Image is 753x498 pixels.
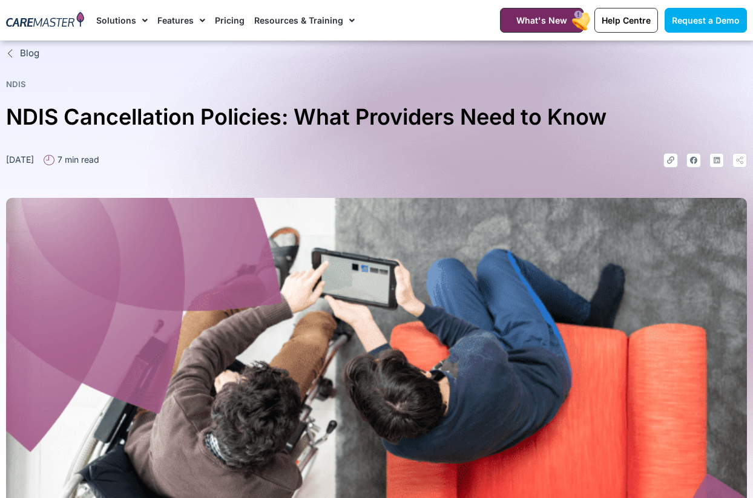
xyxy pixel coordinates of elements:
[6,79,26,89] a: NDIS
[6,47,747,61] a: Blog
[6,154,34,165] time: [DATE]
[672,15,740,25] span: Request a Demo
[17,47,39,61] span: Blog
[6,99,747,135] h1: NDIS Cancellation Policies: What Providers Need to Know
[54,153,99,166] span: 7 min read
[500,8,584,33] a: What's New
[6,11,84,28] img: CareMaster Logo
[516,15,567,25] span: What's New
[665,8,747,33] a: Request a Demo
[594,8,658,33] a: Help Centre
[602,15,651,25] span: Help Centre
